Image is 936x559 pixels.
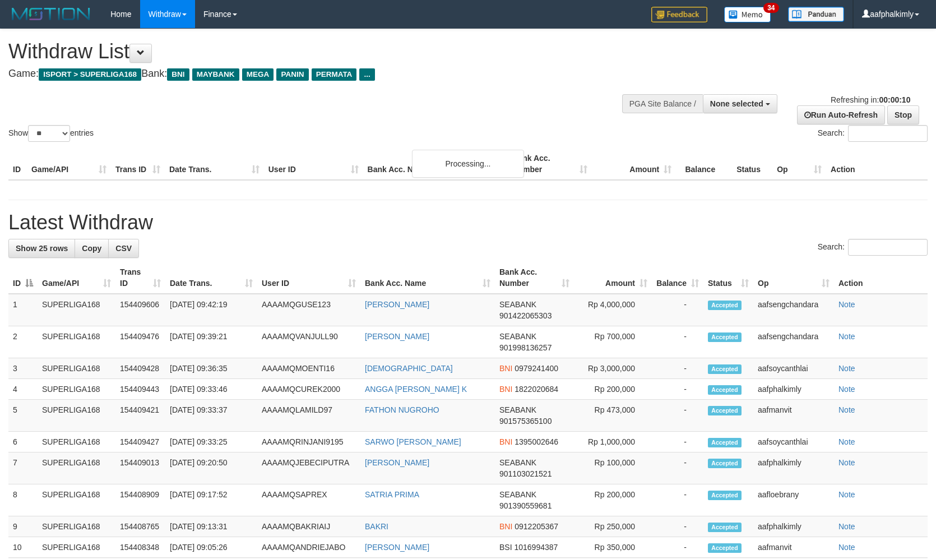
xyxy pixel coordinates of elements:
a: [PERSON_NAME] [365,332,429,341]
img: panduan.png [788,7,844,22]
td: SUPERLIGA168 [38,516,115,537]
span: BNI [499,385,512,394]
td: 154409013 [115,452,165,484]
td: Rp 200,000 [574,379,652,400]
span: Accepted [708,406,742,415]
a: SATRIA PRIMA [365,490,419,499]
span: Copy 0979241400 to clipboard [515,364,558,373]
td: 5 [8,400,38,432]
td: aafsengchandara [753,326,834,358]
td: [DATE] 09:42:19 [165,294,257,326]
span: BNI [499,522,512,531]
div: PGA Site Balance / [622,94,703,113]
th: User ID: activate to sort column ascending [257,262,360,294]
td: [DATE] 09:39:21 [165,326,257,358]
td: 8 [8,484,38,516]
span: SEABANK [499,300,536,309]
td: 154409427 [115,432,165,452]
th: Status: activate to sort column ascending [703,262,753,294]
span: Copy [82,244,101,253]
span: Show 25 rows [16,244,68,253]
span: SEABANK [499,458,536,467]
span: None selected [710,99,763,108]
td: AAAAMQVANJULL90 [257,326,360,358]
a: Note [838,543,855,552]
th: ID [8,148,27,180]
td: SUPERLIGA168 [38,484,115,516]
span: Accepted [708,438,742,447]
td: SUPERLIGA168 [38,537,115,558]
td: 7 [8,452,38,484]
td: SUPERLIGA168 [38,432,115,452]
h4: Game: Bank: [8,68,613,80]
span: Copy 901103021521 to clipboard [499,469,552,478]
th: Op [772,148,826,180]
td: SUPERLIGA168 [38,452,115,484]
th: Game/API [27,148,111,180]
td: 1 [8,294,38,326]
td: aafphalkimly [753,379,834,400]
a: Note [838,364,855,373]
td: 154408765 [115,516,165,537]
td: [DATE] 09:17:52 [165,484,257,516]
a: Note [838,332,855,341]
a: Copy [75,239,109,258]
td: Rp 4,000,000 [574,294,652,326]
td: AAAAMQMOENTI16 [257,358,360,379]
th: Date Trans.: activate to sort column ascending [165,262,257,294]
td: AAAAMQLAMILD97 [257,400,360,432]
a: FATHON NUGROHO [365,405,439,414]
a: Note [838,458,855,467]
input: Search: [848,239,928,256]
span: Copy 901575365100 to clipboard [499,417,552,426]
td: - [652,358,703,379]
a: Run Auto-Refresh [797,105,885,124]
td: 154409421 [115,400,165,432]
th: Bank Acc. Name [363,148,508,180]
a: Note [838,405,855,414]
span: Accepted [708,543,742,553]
td: Rp 100,000 [574,452,652,484]
td: SUPERLIGA168 [38,358,115,379]
td: 154408348 [115,537,165,558]
td: AAAAMQRINJANI9195 [257,432,360,452]
td: 4 [8,379,38,400]
td: AAAAMQSAPREX [257,484,360,516]
select: Showentries [28,125,70,142]
td: - [652,379,703,400]
td: aafsoycanthlai [753,432,834,452]
span: Accepted [708,364,742,374]
td: SUPERLIGA168 [38,400,115,432]
td: AAAAMQANDRIEJABO [257,537,360,558]
a: [PERSON_NAME] [365,543,429,552]
span: Accepted [708,332,742,342]
td: [DATE] 09:20:50 [165,452,257,484]
td: aafphalkimly [753,452,834,484]
a: Show 25 rows [8,239,75,258]
td: [DATE] 09:33:25 [165,432,257,452]
h1: Latest Withdraw [8,211,928,234]
td: Rp 3,000,000 [574,358,652,379]
td: - [652,452,703,484]
td: [DATE] 09:05:26 [165,537,257,558]
img: Button%20Memo.svg [724,7,771,22]
span: PANIN [276,68,308,81]
th: User ID [264,148,363,180]
th: Trans ID: activate to sort column ascending [115,262,165,294]
span: Copy 901422065303 to clipboard [499,311,552,320]
span: Copy 1395002646 to clipboard [515,437,558,446]
button: None selected [703,94,777,113]
th: Balance: activate to sort column ascending [652,262,703,294]
td: 3 [8,358,38,379]
label: Show entries [8,125,94,142]
span: SEABANK [499,405,536,414]
a: Stop [887,105,919,124]
a: Note [838,490,855,499]
span: BNI [167,68,189,81]
td: Rp 473,000 [574,400,652,432]
a: [PERSON_NAME] [365,300,429,309]
td: 154409476 [115,326,165,358]
a: SARWO [PERSON_NAME] [365,437,461,446]
span: Accepted [708,523,742,532]
h1: Withdraw List [8,40,613,63]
